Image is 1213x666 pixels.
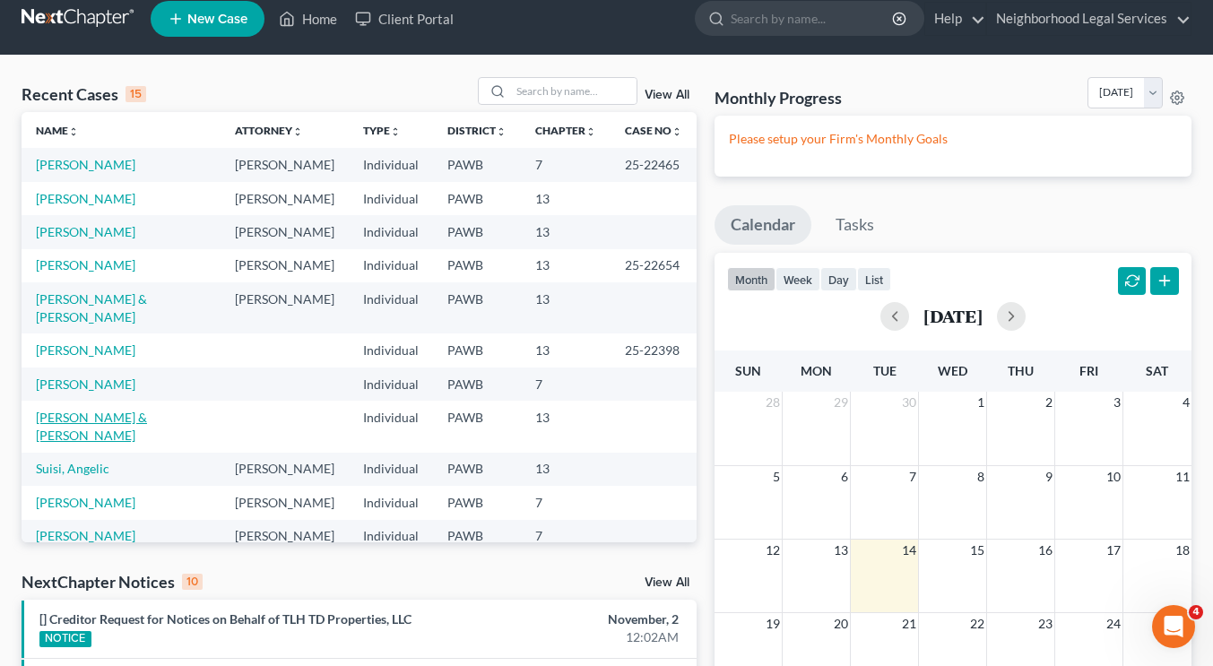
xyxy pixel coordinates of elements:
td: 13 [521,249,611,282]
span: 10 [1105,466,1122,488]
td: Individual [349,453,433,486]
span: 9 [1044,466,1054,488]
span: 18 [1174,540,1191,561]
i: unfold_more [496,126,507,137]
td: PAWB [433,486,521,519]
span: 19 [764,613,782,635]
td: [PERSON_NAME] [221,148,349,181]
td: Individual [349,182,433,215]
a: [PERSON_NAME] [36,191,135,206]
td: Individual [349,333,433,367]
td: [PERSON_NAME] [221,282,349,333]
td: Individual [349,401,433,452]
div: NextChapter Notices [22,571,203,592]
span: 5 [771,466,782,488]
td: PAWB [433,401,521,452]
a: [PERSON_NAME] [36,528,135,543]
span: 12 [764,540,782,561]
span: 1 [975,392,986,413]
td: PAWB [433,520,521,553]
span: 20 [832,613,850,635]
a: Calendar [715,205,811,245]
td: Individual [349,282,433,333]
i: unfold_more [585,126,596,137]
td: 25-22398 [611,333,697,367]
a: [PERSON_NAME] & [PERSON_NAME] [36,291,147,324]
a: Typeunfold_more [363,124,401,137]
i: unfold_more [671,126,682,137]
input: Search by name... [731,2,895,35]
span: 8 [975,466,986,488]
a: [PERSON_NAME] & [PERSON_NAME] [36,410,147,443]
td: PAWB [433,333,521,367]
td: Individual [349,486,433,519]
td: PAWB [433,215,521,248]
span: 22 [968,613,986,635]
a: Chapterunfold_more [535,124,596,137]
td: PAWB [433,182,521,215]
a: Client Portal [346,3,463,35]
a: Attorneyunfold_more [235,124,303,137]
span: 21 [900,613,918,635]
button: list [857,267,891,291]
span: 15 [968,540,986,561]
td: [PERSON_NAME] [221,520,349,553]
td: PAWB [433,249,521,282]
td: PAWB [433,368,521,401]
button: week [775,267,820,291]
span: 16 [1036,540,1054,561]
a: Nameunfold_more [36,124,79,137]
a: [PERSON_NAME] [36,342,135,358]
i: unfold_more [390,126,401,137]
span: Wed [938,363,967,378]
td: 25-22654 [611,249,697,282]
td: PAWB [433,453,521,486]
span: Sun [735,363,761,378]
span: Tue [873,363,897,378]
span: 7 [907,466,918,488]
span: 14 [900,540,918,561]
span: 4 [1189,605,1203,619]
td: Individual [349,249,433,282]
td: 13 [521,333,611,367]
td: 13 [521,215,611,248]
td: 25-22465 [611,148,697,181]
a: [PERSON_NAME] [36,495,135,510]
h3: Monthly Progress [715,87,842,108]
td: 13 [521,182,611,215]
td: [PERSON_NAME] [221,486,349,519]
div: November, 2 [478,610,679,628]
td: PAWB [433,282,521,333]
h2: [DATE] [923,307,983,325]
span: 6 [839,466,850,488]
td: [PERSON_NAME] [221,215,349,248]
a: Neighborhood Legal Services [987,3,1191,35]
a: [PERSON_NAME] [36,157,135,172]
i: unfold_more [68,126,79,137]
span: Mon [801,363,832,378]
span: 28 [764,392,782,413]
td: 13 [521,453,611,486]
td: 13 [521,282,611,333]
a: Tasks [819,205,890,245]
button: month [727,267,775,291]
td: 7 [521,148,611,181]
a: Help [925,3,985,35]
i: unfold_more [292,126,303,137]
td: Individual [349,148,433,181]
span: Thu [1008,363,1034,378]
td: Individual [349,368,433,401]
td: [PERSON_NAME] [221,249,349,282]
td: 7 [521,368,611,401]
a: Case Nounfold_more [625,124,682,137]
p: Please setup your Firm's Monthly Goals [729,130,1177,148]
span: 30 [900,392,918,413]
td: Individual [349,215,433,248]
td: 7 [521,520,611,553]
a: Districtunfold_more [447,124,507,137]
span: Sat [1146,363,1168,378]
span: 17 [1105,540,1122,561]
span: 2 [1044,392,1054,413]
div: 10 [182,574,203,590]
a: [PERSON_NAME] [36,224,135,239]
